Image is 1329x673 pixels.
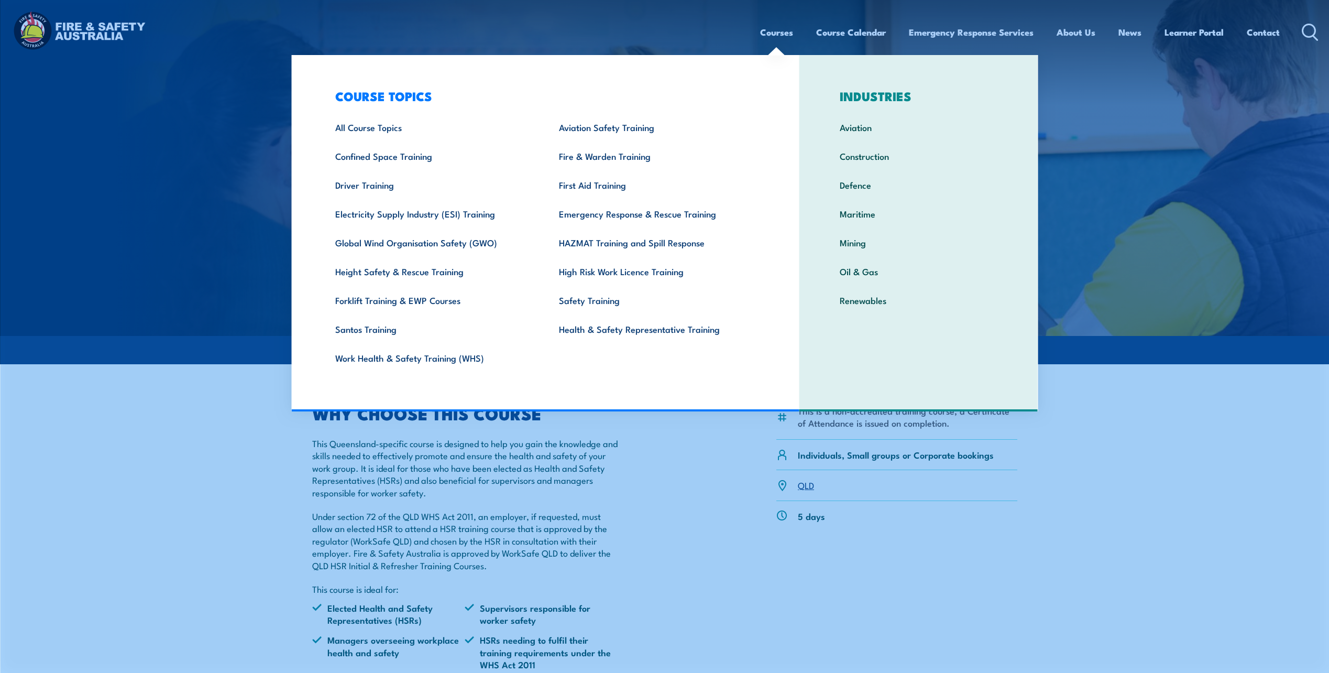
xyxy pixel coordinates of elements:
a: Emergency Response & Rescue Training [543,199,766,228]
li: This is a non-accredited training course, a Certificate of Attendance is issued on completion. [798,405,1017,429]
p: Individuals, Small groups or Corporate bookings [798,449,994,461]
h3: INDUSTRIES [823,89,1014,103]
a: HAZMAT Training and Spill Response [543,228,766,257]
li: Elected Health and Safety Representatives (HSRs) [312,602,465,626]
a: Driver Training [319,170,543,199]
a: Maritime [823,199,1014,228]
li: HSRs needing to fulfil their training requirements under the WHS Act 2011 [465,634,618,670]
a: Defence [823,170,1014,199]
p: This Queensland-specific course is designed to help you gain the knowledge and skills needed to e... [312,437,618,498]
a: Mining [823,228,1014,257]
a: All Course Topics [319,113,543,142]
a: Course Calendar [816,18,886,46]
a: Safety Training [543,286,766,314]
a: Courses [760,18,793,46]
a: QLD [798,479,814,491]
a: Emergency Response Services [909,18,1034,46]
a: First Aid Training [543,170,766,199]
a: Height Safety & Rescue Training [319,257,543,286]
a: Contact [1247,18,1280,46]
a: Health & Safety Representative Training [543,314,766,343]
a: Global Wind Organisation Safety (GWO) [319,228,543,257]
p: This course is ideal for: [312,583,618,595]
a: Electricity Supply Industry (ESI) Training [319,199,543,228]
a: Learner Portal [1165,18,1224,46]
li: Managers overseeing workplace health and safety [312,634,465,670]
a: Aviation Safety Training [543,113,766,142]
p: Under section 72 of the QLD WHS Act 2011, an employer, if requested, must allow an elected HSR to... [312,510,618,571]
a: Fire & Warden Training [543,142,766,170]
a: News [1118,18,1141,46]
h3: COURSE TOPICS [319,89,766,103]
a: Confined Space Training [319,142,543,170]
a: About Us [1057,18,1095,46]
a: Renewables [823,286,1014,314]
a: Aviation [823,113,1014,142]
h2: WHY CHOOSE THIS COURSE [312,406,618,420]
a: Oil & Gas [823,257,1014,286]
li: Supervisors responsible for worker safety [465,602,618,626]
a: High Risk Work Licence Training [543,257,766,286]
p: 5 days [798,510,825,522]
a: Santos Training [319,314,543,343]
a: Construction [823,142,1014,170]
a: Work Health & Safety Training (WHS) [319,343,543,372]
a: Forklift Training & EWP Courses [319,286,543,314]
